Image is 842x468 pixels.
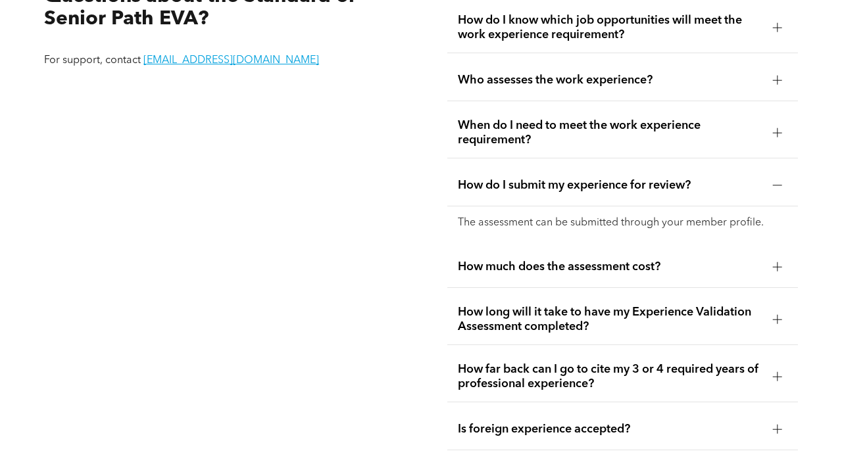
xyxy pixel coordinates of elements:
[458,217,787,229] p: The assessment can be submitted through your member profile.
[458,305,762,334] span: How long will it take to have my Experience Validation Assessment completed?
[44,55,141,66] span: For support, contact
[458,13,762,42] span: How do I know which job opportunities will meet the work experience requirement?
[458,260,762,274] span: How much does the assessment cost?
[458,118,762,147] span: When do I need to meet the work experience requirement?
[458,73,762,87] span: Who assesses the work experience?
[458,178,762,193] span: How do I submit my experience for review?
[458,362,762,391] span: How far back can I go to cite my 3 or 4 required years of professional experience?
[143,55,319,66] a: [EMAIL_ADDRESS][DOMAIN_NAME]
[458,422,762,436] span: Is foreign experience accepted?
